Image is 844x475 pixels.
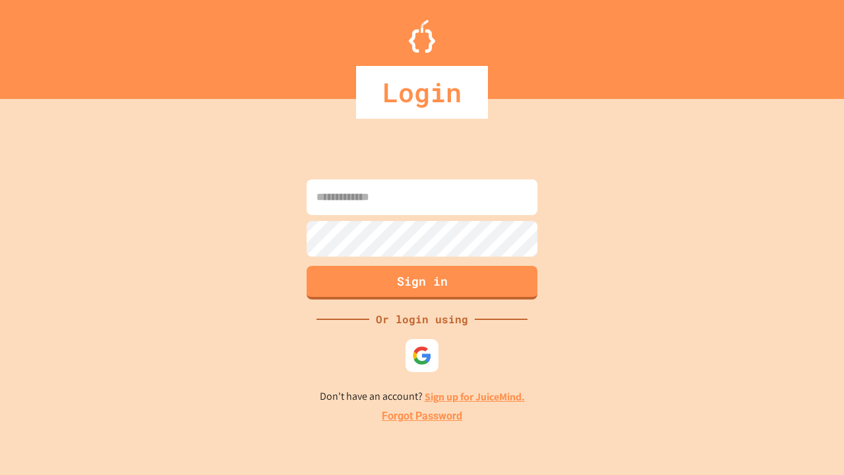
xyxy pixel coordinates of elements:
[356,66,488,119] div: Login
[369,311,475,327] div: Or login using
[412,346,432,365] img: google-icon.svg
[382,408,462,424] a: Forgot Password
[409,20,435,53] img: Logo.svg
[307,266,537,300] button: Sign in
[425,390,525,404] a: Sign up for JuiceMind.
[320,389,525,405] p: Don't have an account?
